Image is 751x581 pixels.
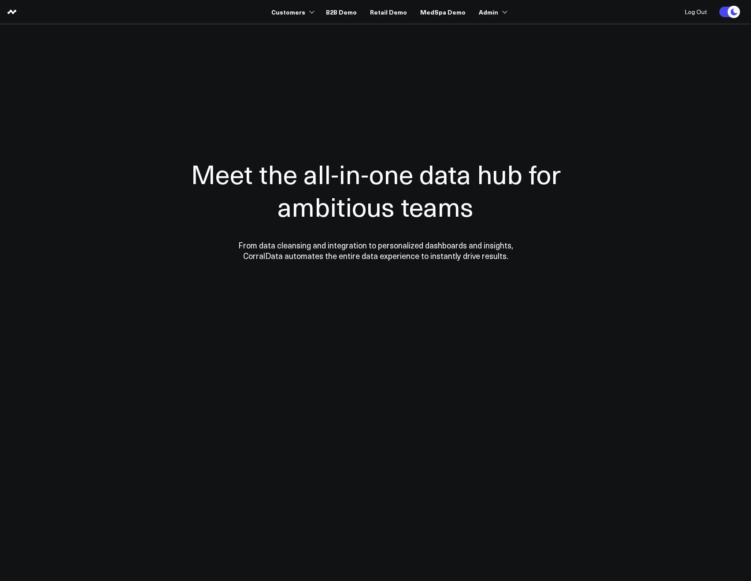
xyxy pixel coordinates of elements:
a: B2B Demo [326,4,357,20]
a: MedSpa Demo [420,4,466,20]
a: Admin [479,4,506,20]
a: Customers [271,4,313,20]
p: From data cleansing and integration to personalized dashboards and insights, CorralData automates... [219,240,532,261]
h1: Meet the all-in-one data hub for ambitious teams [160,157,592,222]
a: Retail Demo [370,4,407,20]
